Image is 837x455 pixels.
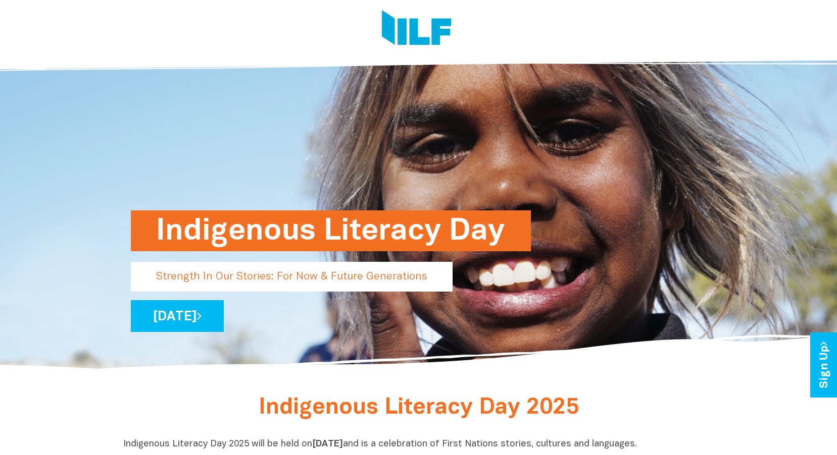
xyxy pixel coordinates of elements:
[131,262,453,292] p: Strength In Our Stories: For Now & Future Generations
[382,10,452,48] img: Logo
[156,210,506,251] h1: Indigenous Literacy Day
[259,397,579,418] span: Indigenous Literacy Day 2025
[131,300,224,332] a: [DATE]
[312,440,343,448] b: [DATE]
